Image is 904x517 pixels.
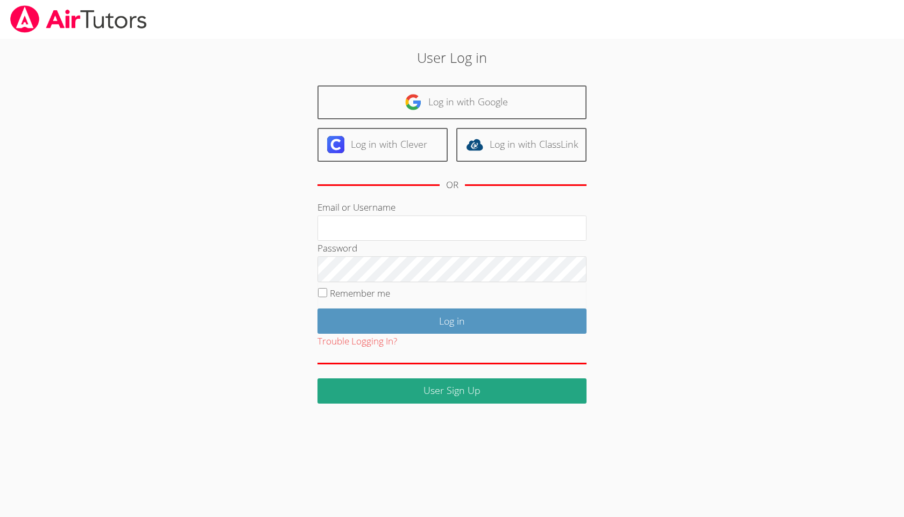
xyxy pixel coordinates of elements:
label: Password [317,242,357,254]
h2: User Log in [208,47,696,68]
img: classlink-logo-d6bb404cc1216ec64c9a2012d9dc4662098be43eaf13dc465df04b49fa7ab582.svg [466,136,483,153]
img: clever-logo-6eab21bc6e7a338710f1a6ff85c0baf02591cd810cc4098c63d3a4b26e2feb20.svg [327,136,344,153]
a: Log in with ClassLink [456,128,587,162]
a: User Sign Up [317,378,587,404]
input: Log in [317,308,587,334]
button: Trouble Logging In? [317,334,397,349]
img: google-logo-50288ca7cdecda66e5e0955fdab243c47b7ad437acaf1139b6f446037453330a.svg [405,94,422,111]
label: Email or Username [317,201,395,213]
a: Log in with Google [317,85,587,119]
img: airtutors_banner-c4298cdbf04f3fff15de1276eac7730deb9818008684d7c2e4769d2f7ddbe033.png [9,5,148,33]
div: OR [446,177,458,193]
a: Log in with Clever [317,128,448,162]
label: Remember me [330,287,390,299]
